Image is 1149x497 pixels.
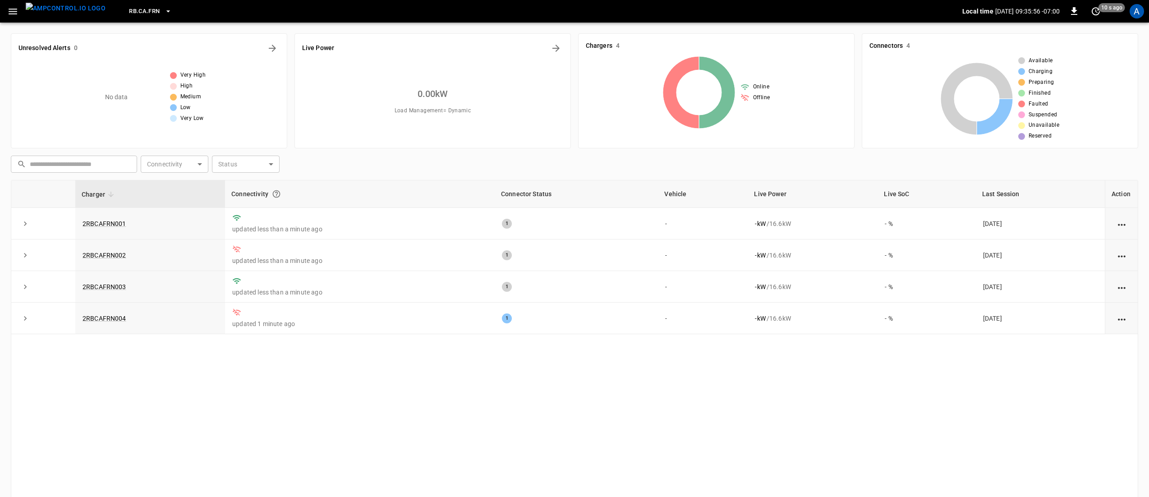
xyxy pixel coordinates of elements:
button: set refresh interval [1089,4,1103,18]
div: / 16.6 kW [755,314,870,323]
h6: 0.00 kW [418,87,448,101]
td: - % [878,271,975,303]
span: Charging [1029,67,1052,76]
h6: Live Power [302,43,334,53]
h6: 4 [616,41,620,51]
span: Unavailable [1029,121,1059,130]
a: 2RBCAFRN003 [83,283,126,290]
span: Medium [180,92,201,101]
div: / 16.6 kW [755,219,870,228]
th: Live Power [748,180,878,208]
span: Online [753,83,769,92]
div: 1 [502,219,512,229]
div: 1 [502,250,512,260]
button: expand row [18,217,32,230]
p: Local time [962,7,993,16]
th: Last Session [976,180,1105,208]
span: Finished [1029,89,1051,98]
div: action cell options [1116,251,1127,260]
td: - [658,271,748,303]
button: RB.CA.FRN [125,3,175,20]
div: 1 [502,313,512,323]
h6: 0 [74,43,78,53]
p: No data [105,92,128,102]
span: RB.CA.FRN [129,6,160,17]
td: - [658,303,748,334]
button: expand row [18,248,32,262]
span: Available [1029,56,1053,65]
div: Connectivity [231,186,488,202]
div: profile-icon [1130,4,1144,18]
span: Very Low [180,114,204,123]
p: - kW [755,314,765,323]
div: action cell options [1116,282,1127,291]
span: Low [180,103,191,112]
p: updated less than a minute ago [232,256,487,265]
h6: Connectors [869,41,903,51]
button: Connection between the charger and our software. [268,186,285,202]
p: updated 1 minute ago [232,319,487,328]
span: Reserved [1029,132,1052,141]
a: 2RBCAFRN001 [83,220,126,227]
td: [DATE] [976,239,1105,271]
h6: Chargers [586,41,612,51]
h6: 4 [906,41,910,51]
div: action cell options [1116,314,1127,323]
div: action cell options [1116,219,1127,228]
td: - % [878,303,975,334]
div: / 16.6 kW [755,251,870,260]
span: Suspended [1029,110,1057,120]
span: Very High [180,71,206,80]
p: - kW [755,219,765,228]
th: Vehicle [658,180,748,208]
p: [DATE] 09:35:56 -07:00 [995,7,1060,16]
span: Charger [82,189,117,200]
th: Live SoC [878,180,975,208]
p: updated less than a minute ago [232,288,487,297]
td: - % [878,239,975,271]
a: 2RBCAFRN004 [83,315,126,322]
span: High [180,82,193,91]
p: - kW [755,282,765,291]
a: 2RBCAFRN002 [83,252,126,259]
button: Energy Overview [549,41,563,55]
span: Offline [753,93,770,102]
td: [DATE] [976,271,1105,303]
span: Faulted [1029,100,1048,109]
th: Connector Status [495,180,658,208]
p: updated less than a minute ago [232,225,487,234]
button: expand row [18,312,32,325]
div: 1 [502,282,512,292]
button: All Alerts [265,41,280,55]
div: / 16.6 kW [755,282,870,291]
span: Preparing [1029,78,1054,87]
th: Action [1105,180,1138,208]
td: - [658,208,748,239]
td: [DATE] [976,303,1105,334]
h6: Unresolved Alerts [18,43,70,53]
img: ampcontrol.io logo [26,3,106,14]
button: expand row [18,280,32,294]
td: - [658,239,748,271]
td: [DATE] [976,208,1105,239]
span: Load Management = Dynamic [395,106,471,115]
p: - kW [755,251,765,260]
span: 10 s ago [1098,3,1125,12]
td: - % [878,208,975,239]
